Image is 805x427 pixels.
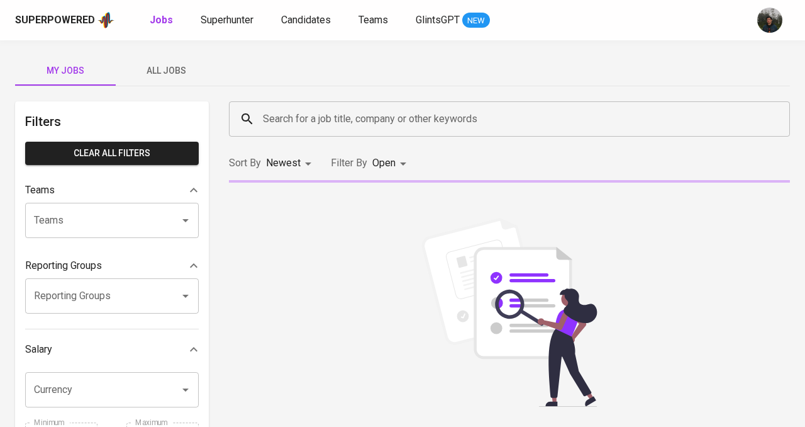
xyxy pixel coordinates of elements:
div: Open [372,152,411,175]
button: Open [177,381,194,399]
p: Reporting Groups [25,258,102,273]
p: Sort By [229,156,261,171]
b: Jobs [150,14,173,26]
a: Superhunter [201,13,256,28]
p: Teams [25,183,55,198]
a: Superpoweredapp logo [15,11,114,30]
button: Clear All filters [25,142,199,165]
span: Clear All filters [35,145,189,161]
a: Teams [358,13,391,28]
a: Candidates [281,13,333,28]
div: Newest [266,152,316,175]
span: Candidates [281,14,331,26]
p: Salary [25,342,52,357]
h6: Filters [25,111,199,132]
span: Open [372,157,396,169]
div: Salary [25,337,199,362]
span: My Jobs [23,63,108,79]
span: All Jobs [123,63,209,79]
span: GlintsGPT [416,14,460,26]
div: Reporting Groups [25,253,199,278]
button: Open [177,287,194,305]
button: Open [177,212,194,229]
a: GlintsGPT NEW [416,13,490,28]
img: file_searching.svg [415,218,604,407]
span: Teams [358,14,388,26]
a: Jobs [150,13,175,28]
div: Superpowered [15,13,95,28]
p: Filter By [331,156,367,171]
div: Teams [25,178,199,203]
p: Newest [266,156,301,171]
span: NEW [462,14,490,27]
img: app logo [97,11,114,30]
img: glenn@glints.com [757,8,782,33]
span: Superhunter [201,14,253,26]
